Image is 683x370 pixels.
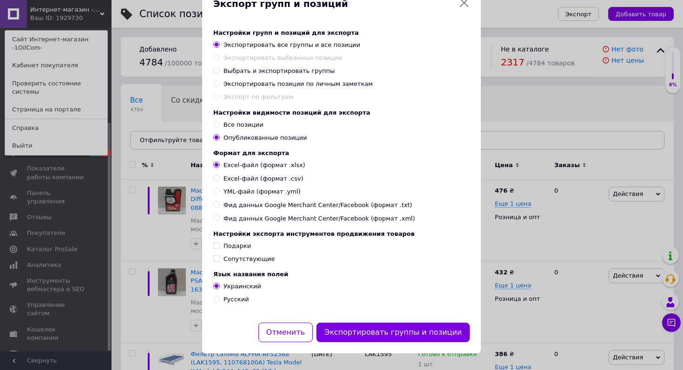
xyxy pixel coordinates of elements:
span: Все позиции [223,121,263,128]
button: Отменить [258,323,313,343]
span: Фид данных Google Merchant Center/Facebook (формат .xml) [223,214,415,223]
span: Выбрать и экспортировать группы [223,67,335,74]
span: Экспортировать все группы и все позиции [223,41,360,48]
div: Язык названия полей [213,271,470,278]
button: Экспортировать группы и позиции [316,323,470,343]
span: Фид данных Google Merchant Center/Facebook (формат .txt) [223,201,412,209]
div: Настройки экспорта инструментов продвижения товаров [213,230,470,237]
span: Русский [223,296,249,303]
div: Настройки групп и позиций для экспорта [213,29,470,36]
span: Excel-файл (формат .csv) [223,175,303,183]
div: Формат для экспорта [213,149,470,156]
span: Экспортировать выбранные позиции [223,54,342,61]
span: Экспортировать позиции по личным заметкам [223,80,373,87]
div: Сопутствующие [223,255,275,263]
span: Excel-файл (формат .xlsx) [223,161,305,169]
span: YML-файл (формат .yml) [223,188,301,196]
div: Настройки видимости позиций для экспорта [213,109,470,116]
span: Экспорт по фильтрам [223,93,293,100]
span: Украинский [223,283,261,290]
span: Опубликованные позиции [223,134,307,141]
div: Подарки [223,242,251,250]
